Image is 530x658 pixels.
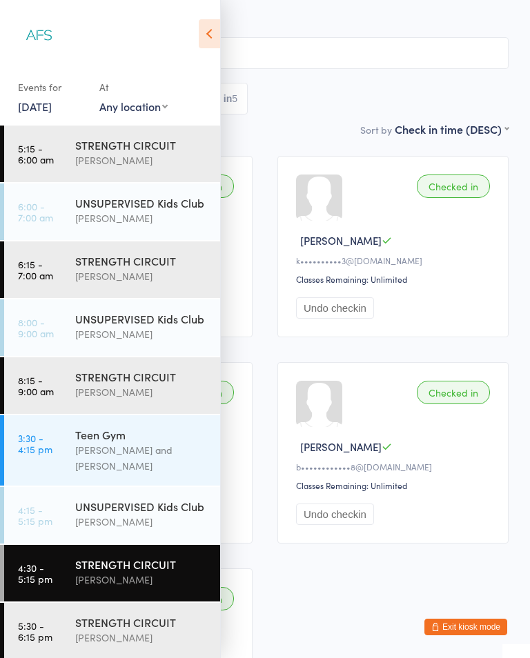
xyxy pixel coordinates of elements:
[296,461,494,472] div: b••••••••••••8@[DOMAIN_NAME]
[75,384,208,400] div: [PERSON_NAME]
[75,253,208,268] div: STRENGTH CIRCUIT
[4,357,220,414] a: 8:15 -9:00 amSTRENGTH CIRCUIT[PERSON_NAME]
[75,137,208,152] div: STRENGTH CIRCUIT
[21,37,509,69] input: Search
[14,10,66,62] img: Align Fitness Studio
[75,442,208,474] div: [PERSON_NAME] and [PERSON_NAME]
[18,432,52,455] time: 3:30 - 4:15 pm
[4,487,220,544] a: 4:15 -5:15 pmUNSUPERVISED Kids Club[PERSON_NAME]
[75,268,208,284] div: [PERSON_NAME]
[18,504,52,526] time: 4:15 - 5:15 pm
[21,4,509,18] span: Gym Floor
[300,233,382,248] span: [PERSON_NAME]
[75,195,208,210] div: UNSUPERVISED Kids Club
[232,93,237,104] div: 5
[4,545,220,601] a: 4:30 -5:15 pmSTRENGTH CIRCUIT[PERSON_NAME]
[18,259,53,281] time: 6:15 - 7:00 am
[75,514,208,530] div: [PERSON_NAME]
[75,369,208,384] div: STRENGTH CIRCUIT
[296,255,494,266] div: k••••••••••3@[DOMAIN_NAME]
[4,299,220,356] a: 8:00 -9:00 amUNSUPERVISED Kids Club[PERSON_NAME]
[4,126,220,182] a: 5:15 -6:00 amSTRENGTH CIRCUIT[PERSON_NAME]
[75,152,208,168] div: [PERSON_NAME]
[4,241,220,298] a: 6:15 -7:00 amSTRENGTH CIRCUIT[PERSON_NAME]
[18,99,52,114] a: [DATE]
[75,557,208,572] div: STRENGTH CIRCUIT
[300,439,382,454] span: [PERSON_NAME]
[75,615,208,630] div: STRENGTH CIRCUIT
[18,620,52,642] time: 5:30 - 6:15 pm
[395,121,509,137] div: Check in time (DESC)
[18,201,53,223] time: 6:00 - 7:00 am
[296,273,494,285] div: Classes Remaining: Unlimited
[360,123,392,137] label: Sort by
[4,415,220,486] a: 3:30 -4:15 pmTeen Gym[PERSON_NAME] and [PERSON_NAME]
[99,99,168,114] div: Any location
[424,619,507,635] button: Exit kiosk mode
[18,317,54,339] time: 8:00 - 9:00 am
[75,572,208,588] div: [PERSON_NAME]
[296,297,374,319] button: Undo checkin
[75,427,208,442] div: Teen Gym
[296,479,494,491] div: Classes Remaining: Unlimited
[18,76,86,99] div: Events for
[18,562,52,584] time: 4:30 - 5:15 pm
[99,76,168,99] div: At
[75,326,208,342] div: [PERSON_NAME]
[75,499,208,514] div: UNSUPERVISED Kids Club
[296,504,374,525] button: Undo checkin
[18,143,54,165] time: 5:15 - 6:00 am
[75,311,208,326] div: UNSUPERVISED Kids Club
[18,375,54,397] time: 8:15 - 9:00 am
[75,210,208,226] div: [PERSON_NAME]
[417,381,490,404] div: Checked in
[417,175,490,198] div: Checked in
[4,183,220,240] a: 6:00 -7:00 amUNSUPERVISED Kids Club[PERSON_NAME]
[75,630,208,646] div: [PERSON_NAME]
